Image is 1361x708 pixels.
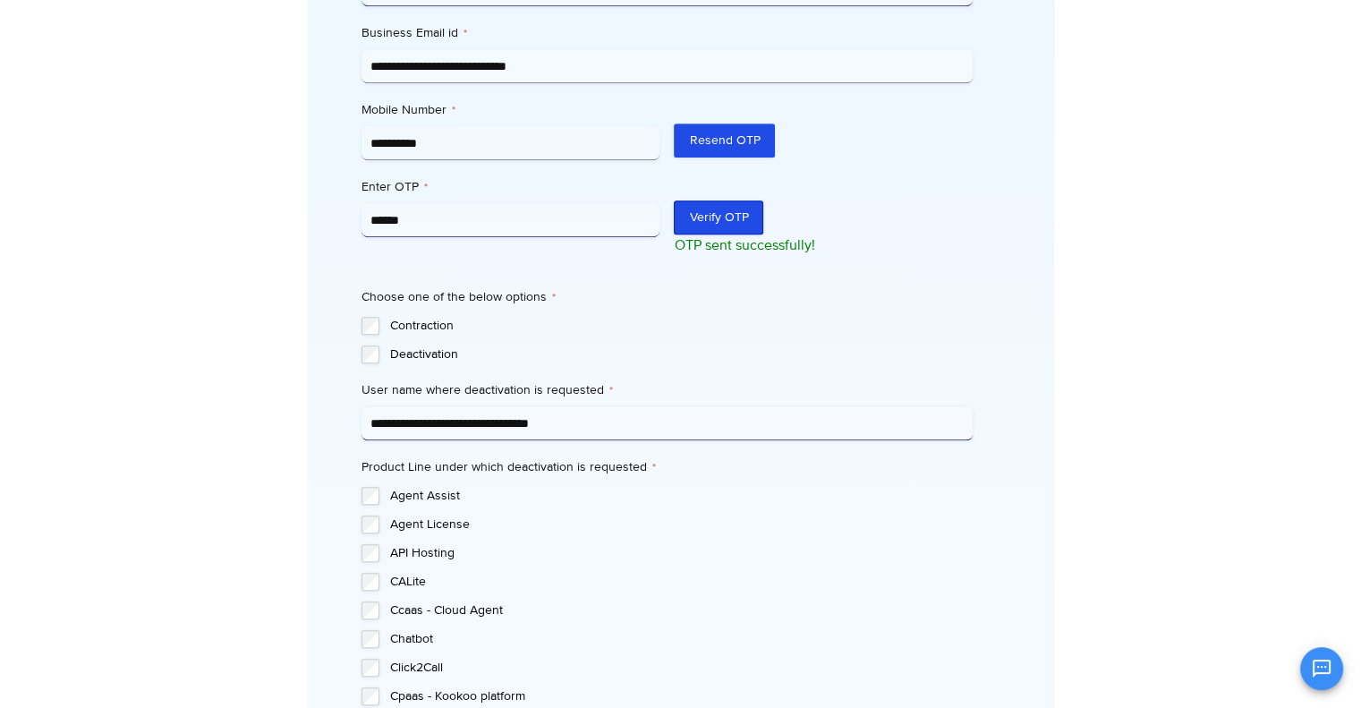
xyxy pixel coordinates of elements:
[390,544,973,562] label: API Hosting
[362,288,556,306] legend: Choose one of the below options
[1300,647,1343,690] button: Open chat
[390,487,973,505] label: Agent Assist
[390,687,973,705] label: Cpaas - Kookoo platform
[390,516,973,533] label: Agent License
[362,24,973,42] label: Business Email id
[362,458,656,476] legend: Product Line under which deactivation is requested
[390,659,973,677] label: Click2Call
[390,630,973,648] label: Chatbot
[390,573,973,591] label: CALite
[362,178,660,196] label: Enter OTP
[390,345,973,363] label: Deactivation
[674,200,763,235] button: Verify OTP
[390,601,973,619] label: Ccaas - Cloud Agent
[362,381,973,399] label: User name where deactivation is requested
[362,101,660,119] label: Mobile Number
[674,124,775,158] button: Resend OTP
[674,235,973,256] p: OTP sent successfully!
[390,317,973,335] label: Contraction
